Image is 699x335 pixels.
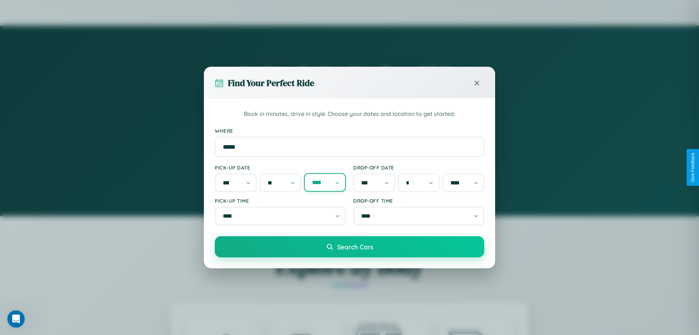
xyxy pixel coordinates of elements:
[215,164,346,171] label: Pick-up Date
[337,243,373,251] span: Search Cars
[228,77,314,89] h3: Find Your Perfect Ride
[215,109,484,119] p: Book in minutes, drive in style. Choose your dates and location to get started.
[353,198,484,204] label: Drop-off Time
[353,164,484,171] label: Drop-off Date
[215,236,484,257] button: Search Cars
[215,128,484,134] label: Where
[215,198,346,204] label: Pick-up Time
